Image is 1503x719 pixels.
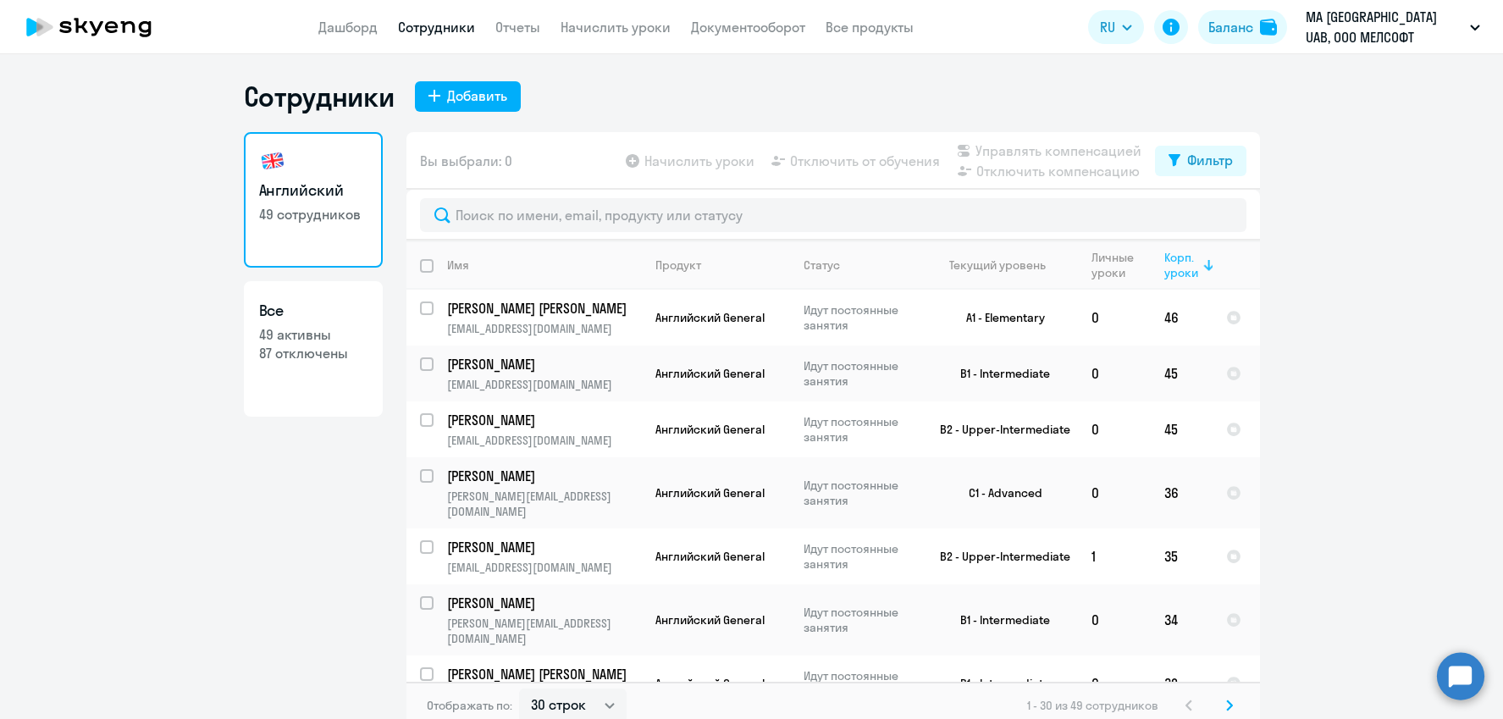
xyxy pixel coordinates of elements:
td: 0 [1078,584,1151,655]
div: Текущий уровень [949,257,1046,273]
div: Статус [804,257,920,273]
td: 35 [1151,528,1213,584]
img: balance [1260,19,1277,36]
td: B2 - Upper-Intermediate [920,528,1078,584]
span: Вы выбрали: 0 [420,151,512,171]
p: Идут постоянные занятия [804,478,920,508]
p: [PERSON_NAME] [447,411,638,429]
p: [PERSON_NAME][EMAIL_ADDRESS][DOMAIN_NAME] [447,489,641,519]
p: [PERSON_NAME] [PERSON_NAME] [447,299,638,318]
p: [PERSON_NAME] [447,467,638,485]
span: 1 - 30 из 49 сотрудников [1027,698,1158,713]
span: Английский General [655,612,765,628]
div: Добавить [447,86,507,106]
div: Статус [804,257,840,273]
h3: Все [259,300,367,322]
span: Английский General [655,676,765,691]
button: Балансbalance [1198,10,1287,44]
p: [EMAIL_ADDRESS][DOMAIN_NAME] [447,433,641,448]
p: [EMAIL_ADDRESS][DOMAIN_NAME] [447,321,641,336]
div: Продукт [655,257,789,273]
a: [PERSON_NAME] [447,538,641,556]
input: Поиск по имени, email, продукту или статусу [420,198,1246,232]
p: 87 отключены [259,344,367,362]
p: [PERSON_NAME] [447,355,638,373]
p: 49 сотрудников [259,205,367,224]
a: Все49 активны87 отключены [244,281,383,417]
img: english [259,147,286,174]
h3: Английский [259,180,367,202]
p: Идут постоянные занятия [804,414,920,445]
td: 32 [1151,655,1213,711]
p: [EMAIL_ADDRESS][DOMAIN_NAME] [447,560,641,575]
div: Имя [447,257,469,273]
td: 0 [1078,290,1151,346]
div: Имя [447,257,641,273]
p: Идут постоянные занятия [804,668,920,699]
p: [PERSON_NAME] [447,538,638,556]
td: C1 - Advanced [920,457,1078,528]
td: 36 [1151,457,1213,528]
span: Английский General [655,310,765,325]
div: Продукт [655,257,701,273]
div: Баланс [1208,17,1253,37]
p: [PERSON_NAME] [447,594,638,612]
p: [EMAIL_ADDRESS][DOMAIN_NAME] [447,377,641,392]
div: Личные уроки [1091,250,1150,280]
span: Английский General [655,366,765,381]
button: MA [GEOGRAPHIC_DATA] UAB, ООО МЕЛСОФТ [1297,7,1489,47]
p: Идут постоянные занятия [804,541,920,572]
td: A1 - Elementary [920,290,1078,346]
p: Идут постоянные занятия [804,358,920,389]
td: B1 - Intermediate [920,584,1078,655]
span: Английский General [655,549,765,564]
td: 45 [1151,401,1213,457]
a: [PERSON_NAME] [447,467,641,485]
p: MA [GEOGRAPHIC_DATA] UAB, ООО МЕЛСОФТ [1306,7,1463,47]
span: Отображать по: [427,698,512,713]
a: Английский49 сотрудников [244,132,383,268]
td: 0 [1078,655,1151,711]
button: Добавить [415,81,521,112]
h1: Сотрудники [244,80,395,113]
a: Отчеты [495,19,540,36]
td: 0 [1078,457,1151,528]
span: RU [1100,17,1115,37]
span: Английский General [655,485,765,501]
div: Личные уроки [1091,250,1139,280]
td: 1 [1078,528,1151,584]
a: Дашборд [318,19,378,36]
td: 46 [1151,290,1213,346]
div: Текущий уровень [934,257,1077,273]
span: Английский General [655,422,765,437]
a: [PERSON_NAME] [447,411,641,429]
p: Идут постоянные занятия [804,302,920,333]
td: 0 [1078,401,1151,457]
button: Фильтр [1155,146,1246,176]
a: [PERSON_NAME] [447,594,641,612]
td: 45 [1151,346,1213,401]
div: Фильтр [1187,150,1233,170]
a: Начислить уроки [561,19,671,36]
td: B1 - Intermediate [920,346,1078,401]
p: [PERSON_NAME] [PERSON_NAME] [447,665,638,683]
a: [PERSON_NAME] [PERSON_NAME] [447,665,641,683]
td: B2 - Upper-Intermediate [920,401,1078,457]
p: 49 активны [259,325,367,344]
a: [PERSON_NAME] [447,355,641,373]
div: Корп. уроки [1164,250,1212,280]
p: [PERSON_NAME][EMAIL_ADDRESS][DOMAIN_NAME] [447,616,641,646]
button: RU [1088,10,1144,44]
a: Документооборот [691,19,805,36]
td: 34 [1151,584,1213,655]
a: [PERSON_NAME] [PERSON_NAME] [447,299,641,318]
p: Идут постоянные занятия [804,605,920,635]
a: Сотрудники [398,19,475,36]
a: Все продукты [826,19,914,36]
td: 0 [1078,346,1151,401]
td: B1 - Intermediate [920,655,1078,711]
div: Корп. уроки [1164,250,1201,280]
